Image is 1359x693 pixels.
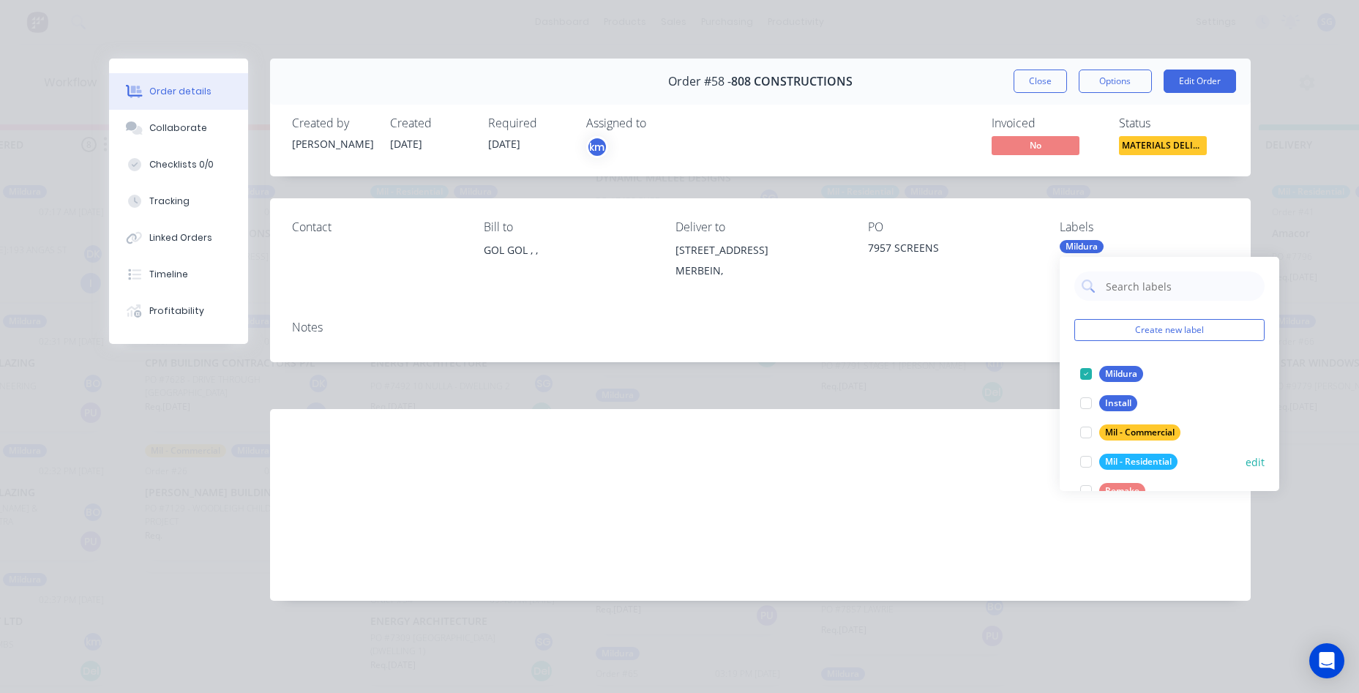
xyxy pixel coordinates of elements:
[109,183,248,220] button: Tracking
[992,136,1079,154] span: No
[1104,271,1257,301] input: Search labels
[1074,452,1183,472] button: Mil - Residential
[1309,643,1344,678] div: Open Intercom Messenger
[488,116,569,130] div: Required
[109,146,248,183] button: Checklists 0/0
[1099,424,1180,441] div: Mil - Commercial
[868,220,1036,234] div: PO
[1060,240,1104,253] div: Mildura
[1246,454,1265,470] button: edit
[149,121,207,135] div: Collaborate
[149,158,214,171] div: Checklists 0/0
[1074,422,1186,443] button: Mil - Commercial
[1119,136,1207,154] span: MATERIALS DELIV...
[484,220,652,234] div: Bill to
[484,240,652,287] div: GOL GOL , ,
[292,116,372,130] div: Created by
[675,220,844,234] div: Deliver to
[1119,116,1229,130] div: Status
[1099,454,1178,470] div: Mil - Residential
[149,195,190,208] div: Tracking
[586,136,608,158] button: km
[992,116,1101,130] div: Invoiced
[1164,70,1236,93] button: Edit Order
[1014,70,1067,93] button: Close
[1074,364,1149,384] button: Mildura
[149,231,212,244] div: Linked Orders
[292,321,1229,334] div: Notes
[1099,483,1145,499] div: Remake
[1099,366,1143,382] div: Mildura
[1074,319,1265,341] button: Create new label
[292,136,372,151] div: [PERSON_NAME]
[675,240,844,287] div: [STREET_ADDRESS]MERBEIN,
[488,137,520,151] span: [DATE]
[868,240,1036,261] div: 7957 SCREENS
[109,220,248,256] button: Linked Orders
[1074,393,1143,413] button: Install
[1079,70,1152,93] button: Options
[1060,220,1228,234] div: Labels
[149,268,188,281] div: Timeline
[390,137,422,151] span: [DATE]
[1074,481,1151,501] button: Remake
[109,73,248,110] button: Order details
[1119,136,1207,158] button: MATERIALS DELIV...
[1099,395,1137,411] div: Install
[109,110,248,146] button: Collaborate
[109,293,248,329] button: Profitability
[668,75,731,89] span: Order #58 -
[586,116,733,130] div: Assigned to
[149,85,211,98] div: Order details
[292,220,460,234] div: Contact
[484,240,652,261] div: GOL GOL , ,
[390,116,471,130] div: Created
[149,304,204,318] div: Profitability
[109,256,248,293] button: Timeline
[731,75,853,89] span: 808 CONSTRUCTIONS
[675,240,844,261] div: [STREET_ADDRESS]
[675,261,844,281] div: MERBEIN,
